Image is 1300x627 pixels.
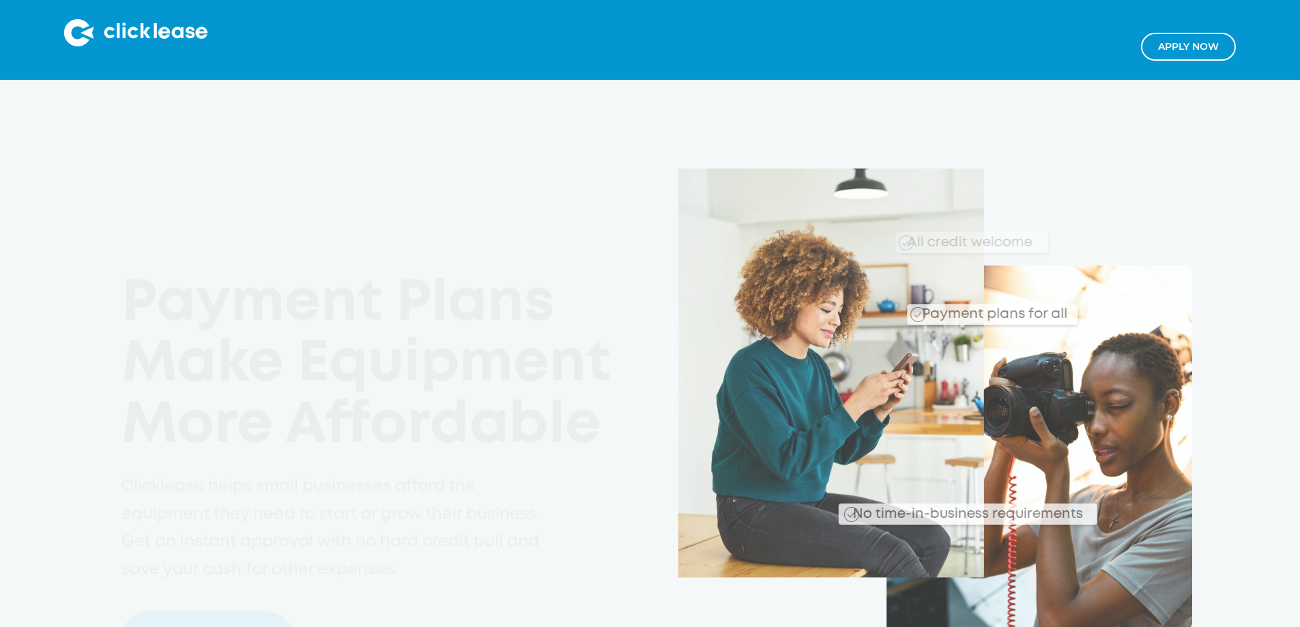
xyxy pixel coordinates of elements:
[775,490,1097,524] div: No time-in-business requirements
[916,297,1067,325] div: Payment plans for all
[899,235,914,250] img: Checkmark_callout
[121,473,548,584] p: Clicklease helps small businesses afford the equipment they need to start or grow their business....
[844,506,859,521] img: Checkmark_callout
[910,307,925,322] img: Checkmark_callout
[64,19,207,46] img: Clicklease logo
[1141,33,1236,61] a: Apply NOw
[121,274,638,457] h1: Payment Plans Make Equipment More Affordable
[853,224,1048,253] div: All credit welcome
